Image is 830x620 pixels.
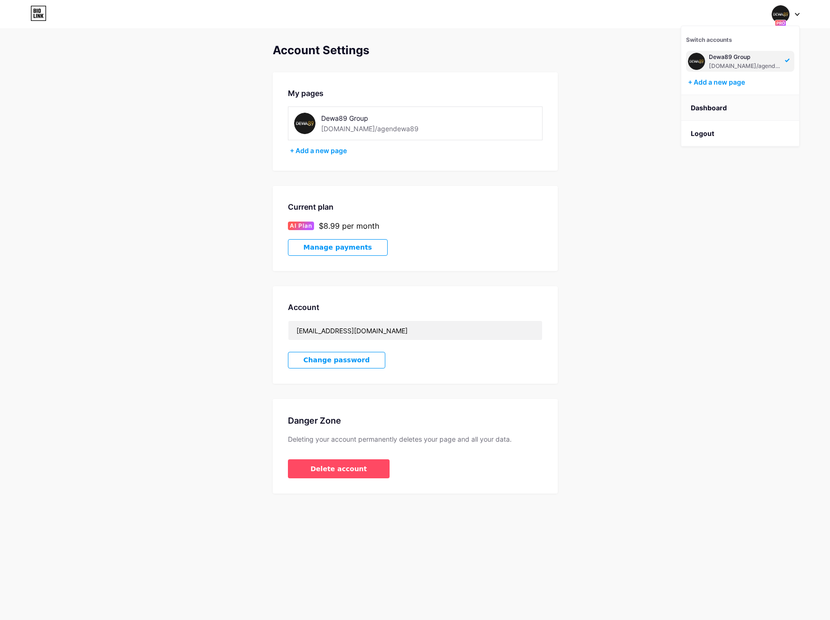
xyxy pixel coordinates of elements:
button: Change password [288,352,386,368]
div: [DOMAIN_NAME]/agendewa89 [709,62,782,70]
span: AI Plan [290,222,312,230]
div: Deleting your account permanently deletes your page and all your data. [288,435,543,444]
input: Email [288,321,542,340]
div: + Add a new page [290,146,543,155]
div: Danger Zone [288,414,543,427]
div: Dewa89 Group [321,113,456,123]
button: Manage payments [288,239,388,256]
div: Dewa89 Group [709,53,782,61]
img: agendewa89 [772,5,790,23]
div: + Add a new page [688,77,794,87]
span: Delete account [311,464,367,474]
div: Account Settings [273,44,558,57]
div: $8.99 per month [319,220,379,232]
span: Manage payments [304,243,372,252]
a: Dashboard [681,95,799,121]
img: agendewa89 [294,113,315,134]
li: Logout [681,121,799,146]
div: [DOMAIN_NAME]/agendewa89 [321,124,419,134]
div: Account [288,301,543,313]
div: Current plan [288,201,543,213]
button: Delete account [288,459,390,478]
img: agendewa89 [688,53,705,70]
div: My pages [288,87,543,99]
span: Change password [304,356,370,364]
span: Switch accounts [686,36,732,43]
